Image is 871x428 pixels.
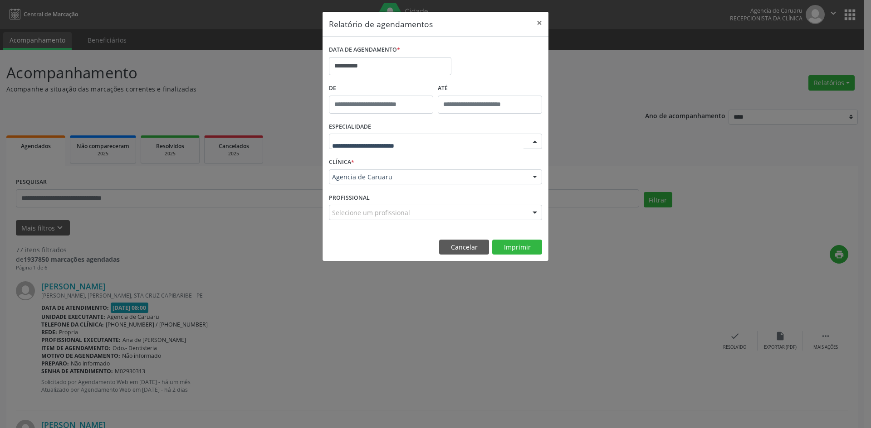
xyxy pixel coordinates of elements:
[329,43,400,57] label: DATA DE AGENDAMENTO
[438,82,542,96] label: ATÉ
[329,82,433,96] label: De
[329,120,371,134] label: ESPECIALIDADE
[530,12,548,34] button: Close
[329,18,433,30] h5: Relatório de agendamentos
